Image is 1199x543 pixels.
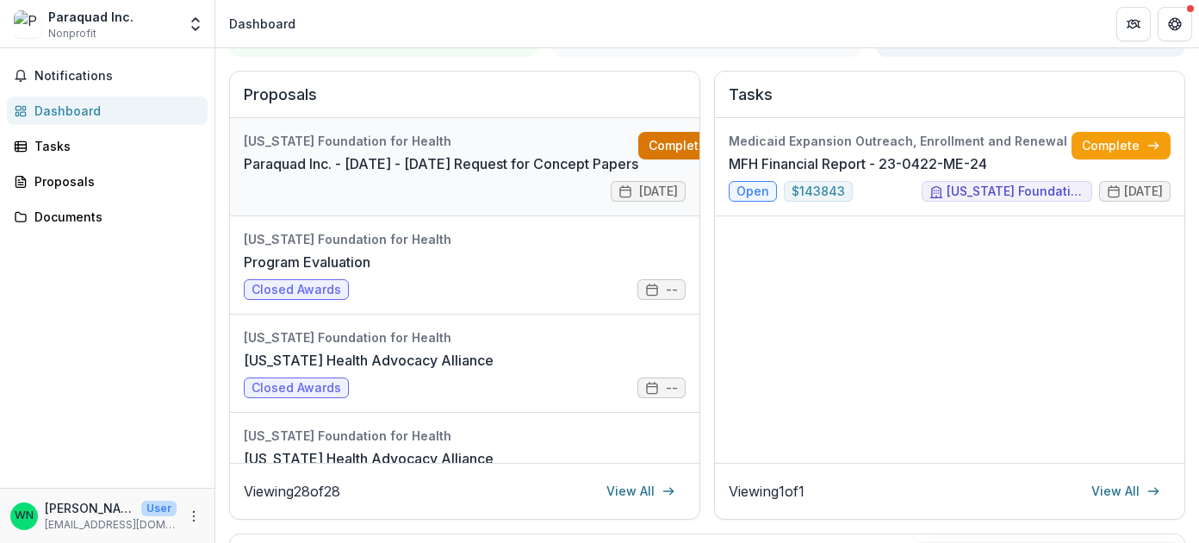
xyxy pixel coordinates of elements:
div: Dashboard [229,15,295,33]
button: Get Help [1158,7,1192,41]
div: Wendi Neckameyer [15,510,34,521]
a: View All [1081,477,1171,505]
a: View All [596,477,686,505]
a: [US_STATE] Health Advocacy Alliance [244,350,494,371]
div: Paraquad Inc. [48,8,134,26]
img: Paraquad Inc. [14,10,41,38]
div: Tasks [34,137,194,155]
p: Viewing 28 of 28 [244,481,340,502]
p: [PERSON_NAME] [45,499,134,517]
button: Open entity switcher [183,7,208,41]
a: Documents [7,203,208,231]
div: Dashboard [34,102,194,120]
a: MFH Financial Report - 23-0422-ME-24 [729,153,987,174]
a: Paraquad Inc. - [DATE] - [DATE] Request for Concept Papers [244,153,638,174]
p: [EMAIL_ADDRESS][DOMAIN_NAME] [45,517,177,533]
a: Complete [638,132,737,159]
a: Complete [1072,132,1171,159]
button: More [183,506,204,527]
h2: Tasks [729,85,1171,118]
p: User [141,501,177,516]
a: Program Evaluation [244,252,370,272]
p: Viewing 1 of 1 [729,481,805,502]
span: Nonprofit [48,26,96,41]
a: Proposals [7,167,208,196]
a: Dashboard [7,97,208,125]
h2: Proposals [244,85,686,118]
button: Notifications [7,62,208,90]
button: Partners [1116,7,1151,41]
div: Documents [34,208,194,226]
a: [US_STATE] Health Advocacy Alliance [244,448,494,469]
nav: breadcrumb [222,11,302,36]
span: Notifications [34,69,201,84]
div: Proposals [34,172,194,190]
a: Tasks [7,132,208,160]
